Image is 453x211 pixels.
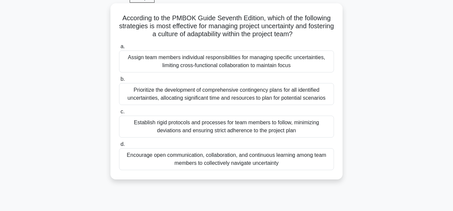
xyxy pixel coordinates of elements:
div: Establish rigid protocols and processes for team members to follow, minimizing deviations and ens... [119,116,334,138]
span: b. [120,76,125,82]
div: Prioritize the development of comprehensive contingency plans for all identified uncertainties, a... [119,83,334,105]
span: a. [120,44,125,49]
span: d. [120,141,125,147]
div: Encourage open communication, collaboration, and continuous learning among team members to collec... [119,148,334,170]
h5: According to the PMBOK Guide Seventh Edition, which of the following strategies is most effective... [118,14,335,39]
span: c. [120,109,124,114]
div: Assign team members individual responsibilities for managing specific uncertainties, limiting cro... [119,51,334,72]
